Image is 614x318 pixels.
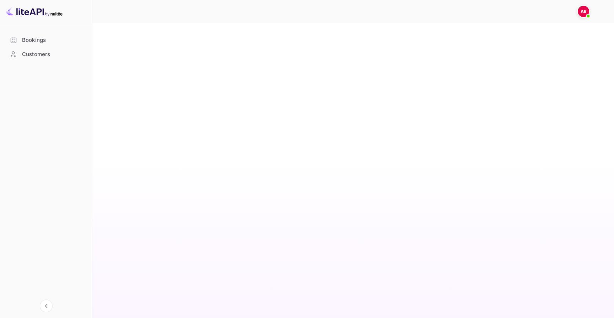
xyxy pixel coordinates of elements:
button: Collapse navigation [40,300,53,312]
a: Customers [4,48,88,61]
img: Abdellah Essaidi [578,6,589,17]
div: Bookings [22,36,84,44]
a: Bookings [4,33,88,46]
img: LiteAPI logo [6,6,63,17]
div: Customers [22,50,84,59]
